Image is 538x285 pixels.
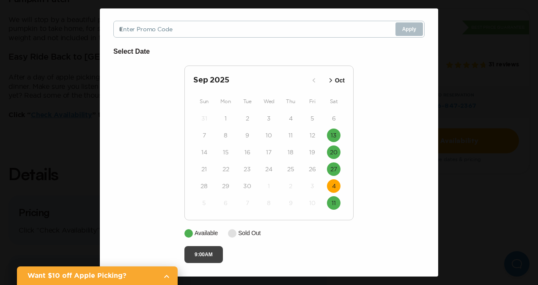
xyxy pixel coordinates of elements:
button: 1 [219,112,233,125]
button: 29 [219,179,233,193]
time: 28 [200,182,208,190]
time: 26 [309,165,316,173]
time: 9 [245,131,249,140]
time: 17 [266,148,272,156]
button: 27 [327,162,340,176]
button: 4 [327,179,340,193]
h2: Sep 2025 [193,74,307,86]
time: 4 [332,182,336,190]
time: 3 [310,182,314,190]
button: 6 [219,196,233,210]
button: 2 [241,112,254,125]
time: 8 [224,131,228,140]
button: 26 [305,162,319,176]
time: 30 [243,182,251,190]
time: 3 [267,114,271,123]
button: 8 [262,196,276,210]
button: 23 [241,162,254,176]
h6: Select Date [113,46,425,57]
time: 7 [246,199,249,207]
button: 9 [284,196,297,210]
div: Sun [193,96,215,107]
button: 9 [241,129,254,142]
button: 30 [241,179,254,193]
time: 5 [310,114,314,123]
button: 4 [284,112,297,125]
button: 25 [284,162,297,176]
time: 4 [289,114,293,123]
button: 7 [198,129,211,142]
time: 18 [288,148,294,156]
time: 22 [222,165,229,173]
button: 5 [305,112,319,125]
p: Oct [335,76,345,85]
time: 25 [287,165,294,173]
time: 1 [225,114,227,123]
div: Mon [215,96,236,107]
button: 17 [262,145,276,159]
div: Tue [236,96,258,107]
button: 21 [198,162,211,176]
a: Want $10 off Apple Picking? [17,266,178,285]
p: Available [195,229,218,238]
button: 24 [262,162,276,176]
time: 11 [332,199,336,207]
time: 15 [223,148,229,156]
button: 22 [219,162,233,176]
time: 10 [266,131,272,140]
button: 5 [198,196,211,210]
button: 10 [262,129,276,142]
time: 19 [309,148,315,156]
button: 28 [198,179,211,193]
button: 10 [305,196,319,210]
button: 11 [284,129,297,142]
button: Oct [324,74,347,88]
time: 14 [201,148,207,156]
button: 20 [327,145,340,159]
button: 31 [198,112,211,125]
div: Sat [323,96,345,107]
time: 10 [309,199,316,207]
div: Wed [258,96,280,107]
button: 14 [198,145,211,159]
button: 2 [284,179,297,193]
div: Fri [302,96,323,107]
time: 16 [244,148,250,156]
time: 9 [289,199,293,207]
time: 31 [201,114,207,123]
button: 1 [262,179,276,193]
button: 18 [284,145,297,159]
time: 27 [330,165,337,173]
button: 13 [327,129,340,142]
time: 13 [331,131,337,140]
time: 6 [332,114,336,123]
time: 6 [224,199,228,207]
time: 21 [201,165,207,173]
button: 9:00AM [184,246,223,263]
time: 8 [267,199,271,207]
p: Sold Out [238,229,261,238]
button: 12 [305,129,319,142]
time: 23 [244,165,251,173]
time: 5 [202,199,206,207]
button: 3 [262,112,276,125]
time: 29 [222,182,229,190]
div: Thu [280,96,302,107]
time: 2 [289,182,292,190]
button: 3 [305,179,319,193]
button: 15 [219,145,233,159]
time: 24 [265,165,272,173]
time: 7 [203,131,206,140]
time: 12 [310,131,315,140]
button: 7 [241,196,254,210]
button: 6 [327,112,340,125]
button: 11 [327,196,340,210]
time: 20 [330,148,338,156]
button: 8 [219,129,233,142]
h2: Want $10 off Apple Picking? [27,271,156,281]
time: 11 [288,131,293,140]
button: 16 [241,145,254,159]
time: 1 [268,182,270,190]
button: 19 [305,145,319,159]
time: 2 [246,114,249,123]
